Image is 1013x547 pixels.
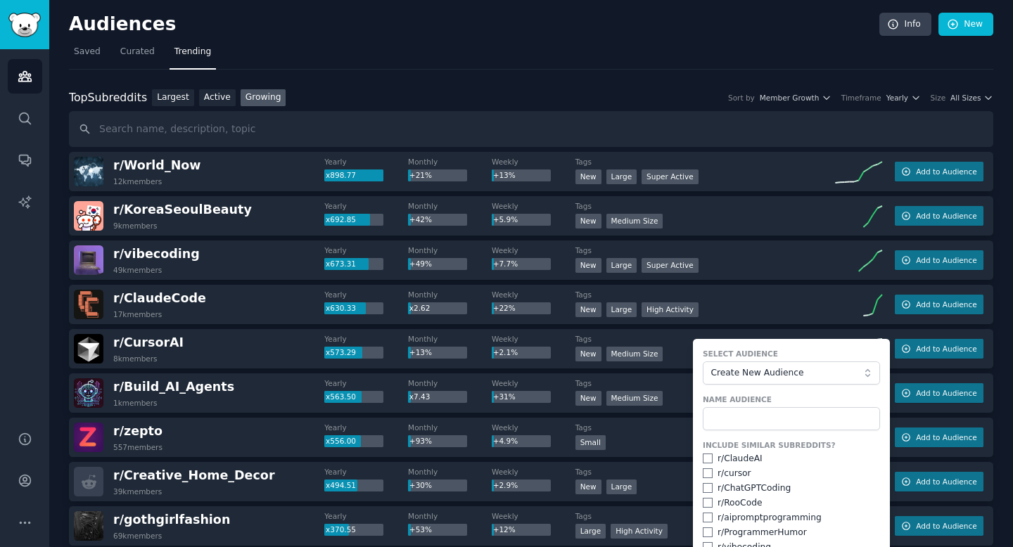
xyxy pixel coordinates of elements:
[575,302,601,317] div: New
[409,259,432,268] span: +49%
[326,481,356,489] span: x494.51
[916,211,976,221] span: Add to Audience
[74,245,103,275] img: vibecoding
[324,467,408,477] dt: Yearly
[74,511,103,541] img: gothgirlfashion
[916,521,976,531] span: Add to Audience
[113,398,158,408] div: 1k members
[575,290,826,300] dt: Tags
[895,295,983,314] button: Add to Audience
[606,347,663,361] div: Medium Size
[326,259,356,268] span: x673.31
[74,201,103,231] img: KoreaSeoulBeauty
[74,46,101,58] span: Saved
[575,435,606,450] div: Small
[895,427,983,447] button: Add to Audience
[760,93,820,103] span: Member Growth
[575,511,826,521] dt: Tags
[931,93,946,103] div: Size
[326,392,356,401] span: x563.50
[493,348,518,356] span: +2.1%
[492,157,575,167] dt: Weekly
[69,41,106,70] a: Saved
[324,157,408,167] dt: Yearly
[575,201,826,211] dt: Tags
[938,13,993,37] a: New
[324,245,408,255] dt: Yearly
[575,391,601,406] div: New
[170,41,216,70] a: Trending
[493,392,516,401] span: +31%
[492,378,575,388] dt: Weekly
[113,424,163,438] span: r/ zepto
[408,467,492,477] dt: Monthly
[886,93,921,103] button: Yearly
[113,380,234,394] span: r/ Build_AI_Agents
[113,531,162,541] div: 69k members
[409,304,431,312] span: x2.62
[916,344,976,354] span: Add to Audience
[642,258,699,273] div: Super Active
[324,511,408,521] dt: Yearly
[895,206,983,226] button: Add to Audience
[408,290,492,300] dt: Monthly
[575,334,826,344] dt: Tags
[409,348,432,356] span: +13%
[606,214,663,229] div: Medium Size
[113,335,184,349] span: r/ CursorAI
[606,391,663,406] div: Medium Size
[895,339,983,359] button: Add to Audience
[916,167,976,176] span: Add to Audience
[326,215,356,224] span: x692.85
[120,46,155,58] span: Curated
[69,89,147,107] div: Top Subreddits
[718,527,807,539] div: r/ ProgrammerHumor
[916,477,976,487] span: Add to Audience
[718,482,791,495] div: r/ ChatGPTCoding
[74,378,103,408] img: Build_AI_Agents
[642,169,699,184] div: Super Active
[409,481,432,489] span: +30%
[575,378,826,388] dt: Tags
[8,13,41,37] img: GummySearch logo
[703,361,880,385] button: Create New Audience
[74,157,103,186] img: World_Now
[113,291,206,305] span: r/ ClaudeCode
[916,432,976,442] span: Add to Audience
[492,467,575,477] dt: Weekly
[408,423,492,432] dt: Monthly
[886,93,908,103] span: Yearly
[575,524,606,539] div: Large
[324,378,408,388] dt: Yearly
[916,255,976,265] span: Add to Audience
[69,111,993,147] input: Search name, description, topic
[409,525,432,534] span: +53%
[113,247,200,261] span: r/ vibecoding
[408,511,492,521] dt: Monthly
[895,162,983,181] button: Add to Audience
[74,423,103,452] img: zepto
[409,392,431,401] span: x7.43
[575,214,601,229] div: New
[493,215,518,224] span: +5.9%
[606,258,637,273] div: Large
[493,525,516,534] span: +12%
[115,41,160,70] a: Curated
[113,309,162,319] div: 17k members
[575,480,601,494] div: New
[703,440,880,450] label: Include Similar Subreddits?
[718,468,751,480] div: r/ cursor
[493,481,518,489] span: +2.9%
[113,158,200,172] span: r/ World_Now
[324,423,408,432] dt: Yearly
[113,221,158,231] div: 9k members
[950,93,981,103] span: All Sizes
[575,169,601,184] div: New
[895,383,983,403] button: Add to Audience
[718,453,763,465] div: r/ ClaudeAI
[841,93,881,103] div: Timeframe
[575,245,826,255] dt: Tags
[718,512,822,525] div: r/ aipromptprogramming
[703,349,880,359] label: Select Audience
[326,348,356,356] span: x573.29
